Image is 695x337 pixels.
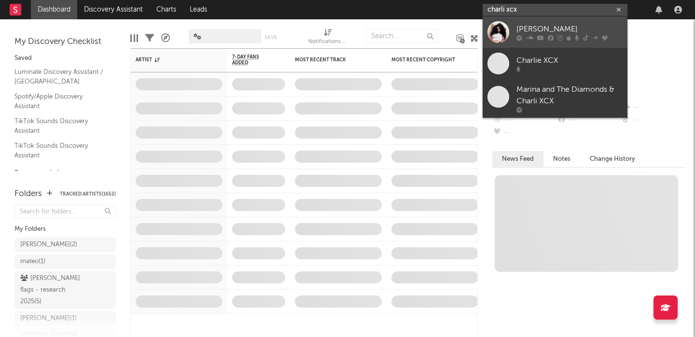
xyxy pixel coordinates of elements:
div: Saved [14,53,116,64]
div: Charlie XCX [516,55,623,66]
a: [PERSON_NAME](2) [14,238,116,252]
button: Save [264,35,277,40]
div: My Folders [14,224,116,235]
a: mateo(1) [14,254,116,269]
div: [PERSON_NAME] ( 1 ) [20,313,77,324]
input: Search for folders... [14,205,116,219]
a: [PERSON_NAME] [483,16,627,48]
div: -- [621,101,685,114]
div: mateo ( 1 ) [20,256,45,267]
a: [PERSON_NAME](1) [14,311,116,326]
div: Marina and The Diamonds & Charli XCX [516,84,623,107]
a: TikTok Sounds Discovery Assistant [14,140,106,160]
div: A&R Pipeline [161,24,170,52]
a: Marina and The Diamonds & Charli XCX [483,79,627,118]
input: Search for artists [483,4,627,16]
a: Charlie XCX [483,48,627,79]
div: [PERSON_NAME] ( 2 ) [20,239,77,251]
div: Folders [14,188,42,200]
div: -- [621,114,685,126]
div: [PERSON_NAME] [516,23,623,35]
div: Notifications (Artist) [308,36,347,48]
div: Filters [145,24,154,52]
span: 7-Day Fans Added [232,54,271,66]
div: Notifications (Artist) [308,24,347,52]
div: [PERSON_NAME] flags - research 2025 ( 5 ) [20,273,88,308]
a: TikTok Sounds Discovery Assistant [14,116,106,136]
a: Luminate Discovery Assistant / [GEOGRAPHIC_DATA] [14,67,106,86]
div: Edit Columns [130,24,138,52]
div: Artist [136,57,208,63]
button: Notes [543,151,580,167]
div: -- [492,126,556,139]
a: Spotify/Apple Discovery Assistant [14,91,106,111]
div: Recommended [14,168,116,179]
div: -- [556,114,621,126]
button: Tracked Artists(1652) [60,192,116,197]
a: [PERSON_NAME] flags - research 2025(5) [14,271,116,309]
input: Search... [366,29,438,43]
button: News Feed [492,151,543,167]
div: Most Recent Copyright [391,57,464,63]
div: -- [492,114,556,126]
div: Most Recent Track [295,57,367,63]
button: Change History [580,151,645,167]
div: My Discovery Checklist [14,36,116,48]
